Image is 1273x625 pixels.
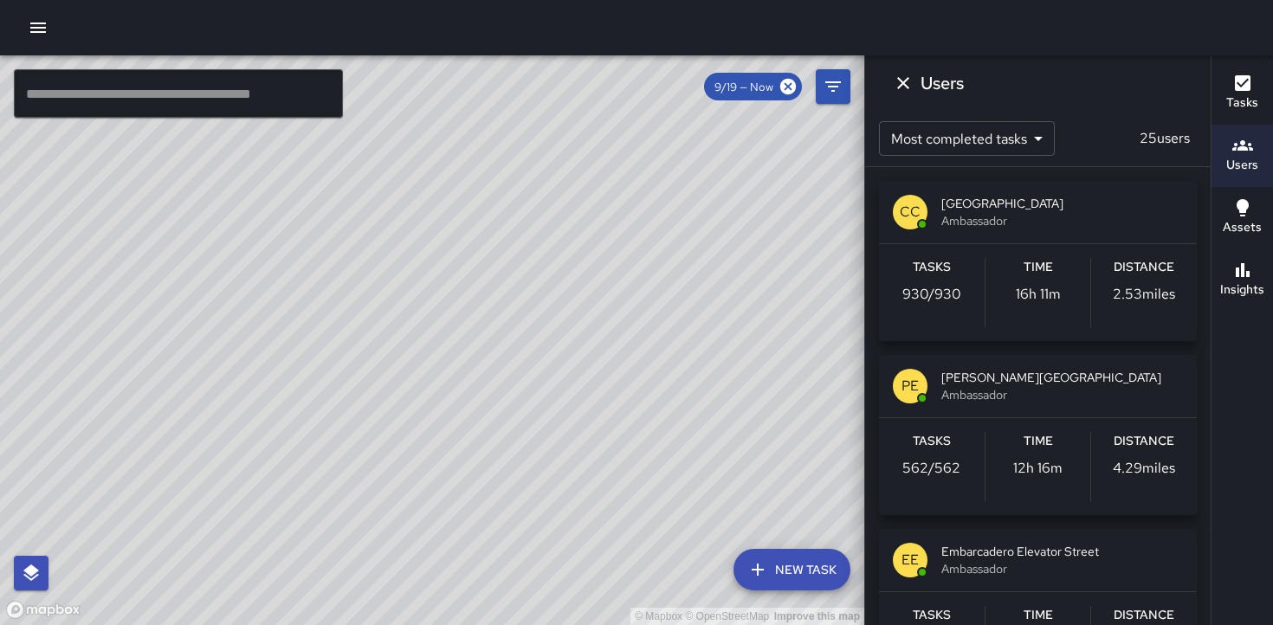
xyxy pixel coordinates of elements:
[913,258,951,277] h6: Tasks
[941,212,1183,229] span: Ambassador
[921,69,964,97] h6: Users
[941,195,1183,212] span: [GEOGRAPHIC_DATA]
[902,284,961,305] p: 930 / 930
[879,121,1055,156] div: Most completed tasks
[1226,93,1258,113] h6: Tasks
[1013,458,1063,479] p: 12h 16m
[900,202,921,222] p: CC
[901,550,919,570] p: EE
[733,549,850,590] button: New Task
[1223,218,1262,237] h6: Assets
[1024,606,1053,625] h6: Time
[816,69,850,104] button: Filters
[1220,280,1264,300] h6: Insights
[941,369,1183,386] span: [PERSON_NAME][GEOGRAPHIC_DATA]
[1212,249,1273,312] button: Insights
[1114,258,1174,277] h6: Distance
[913,432,951,451] h6: Tasks
[704,73,802,100] div: 9/19 — Now
[941,560,1183,577] span: Ambassador
[1212,187,1273,249] button: Assets
[1113,284,1175,305] p: 2.53 miles
[1212,62,1273,125] button: Tasks
[1133,128,1197,149] p: 25 users
[1024,258,1053,277] h6: Time
[1114,606,1174,625] h6: Distance
[1016,284,1061,305] p: 16h 11m
[1024,432,1053,451] h6: Time
[1226,156,1258,175] h6: Users
[913,606,951,625] h6: Tasks
[941,543,1183,560] span: Embarcadero Elevator Street
[1114,432,1174,451] h6: Distance
[941,386,1183,403] span: Ambassador
[901,376,919,396] p: PE
[879,181,1197,341] button: CC[GEOGRAPHIC_DATA]AmbassadorTasks930/930Time16h 11mDistance2.53miles
[879,355,1197,515] button: PE[PERSON_NAME][GEOGRAPHIC_DATA]AmbassadorTasks562/562Time12h 16mDistance4.29miles
[1113,458,1175,479] p: 4.29 miles
[886,66,921,100] button: Dismiss
[1212,125,1273,187] button: Users
[902,458,960,479] p: 562 / 562
[704,80,784,94] span: 9/19 — Now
